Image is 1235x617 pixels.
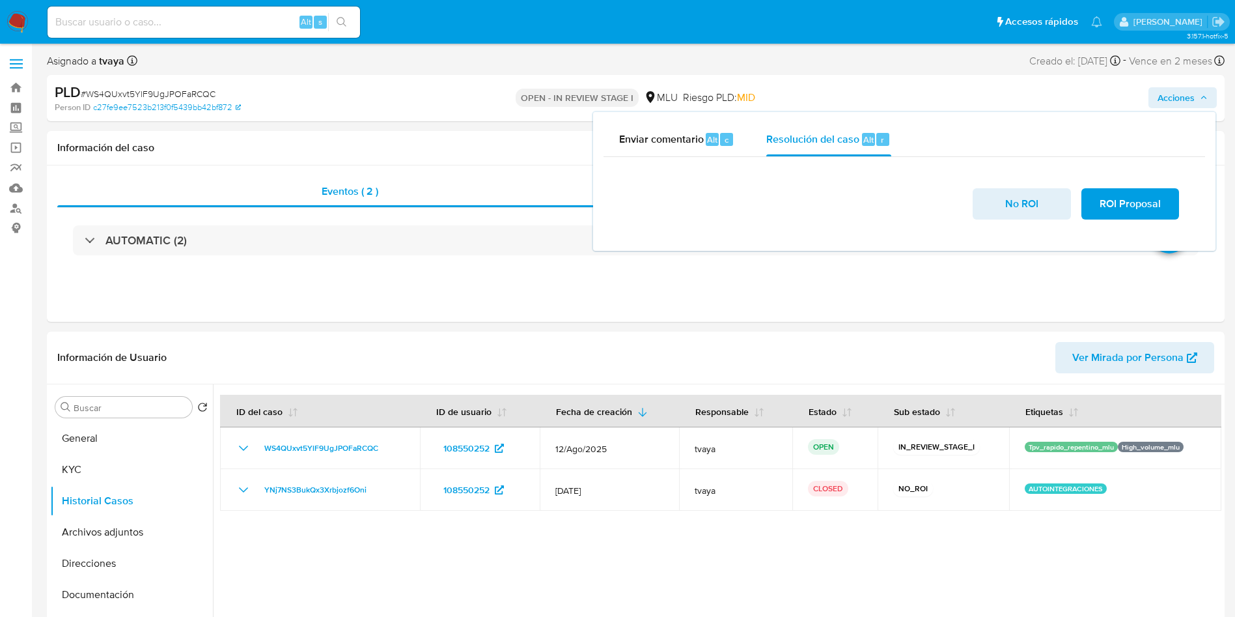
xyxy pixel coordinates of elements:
[725,134,729,146] span: c
[1129,54,1212,68] span: Vence en 2 meses
[50,548,213,579] button: Direcciones
[1212,15,1225,29] a: Salir
[1133,16,1207,28] p: tomas.vaya@mercadolibre.com
[301,16,311,28] span: Alt
[1148,87,1217,108] button: Acciones
[50,579,213,610] button: Documentación
[1123,52,1126,70] span: -
[1072,342,1184,373] span: Ver Mirada por Persona
[328,13,355,31] button: search-icon
[48,14,360,31] input: Buscar usuario o caso...
[619,132,704,147] span: Enviar comentario
[1081,188,1179,220] button: ROI Proposal
[74,402,187,414] input: Buscar
[516,89,639,107] p: OPEN - IN REVIEW STAGE I
[766,132,859,147] span: Resolución del caso
[1029,52,1120,70] div: Creado el: [DATE]
[61,402,71,412] button: Buscar
[707,134,717,146] span: Alt
[57,141,1214,154] h1: Información del caso
[644,91,678,105] div: MLU
[57,351,167,364] h1: Información de Usuario
[863,134,874,146] span: Alt
[105,233,187,248] h3: AUTOMATIC (2)
[50,517,213,548] button: Archivos adjuntos
[1055,342,1214,373] button: Ver Mirada por Persona
[1005,15,1078,29] span: Accesos rápidos
[55,102,90,113] b: Person ID
[93,102,241,113] a: c27fe9ee7523b213f0f5439bb42bf872
[318,16,322,28] span: s
[973,188,1070,220] button: No ROI
[81,87,215,100] span: # WS4QUxvt5YlF9UgJPOFaRCQC
[1098,190,1162,218] span: ROI Proposal
[737,90,755,105] span: MID
[881,134,884,146] span: r
[322,184,378,199] span: Eventos ( 2 )
[1091,16,1102,27] a: Notificaciones
[50,454,213,485] button: KYC
[1158,87,1195,108] span: Acciones
[197,402,208,416] button: Volver al orden por defecto
[50,423,213,454] button: General
[990,190,1053,218] span: No ROI
[683,91,755,105] span: Riesgo PLD:
[47,54,124,68] span: Asignado a
[55,81,81,102] b: PLD
[96,53,124,68] b: tvaya
[73,225,1199,255] div: AUTOMATIC (2)
[50,485,213,517] button: Historial Casos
